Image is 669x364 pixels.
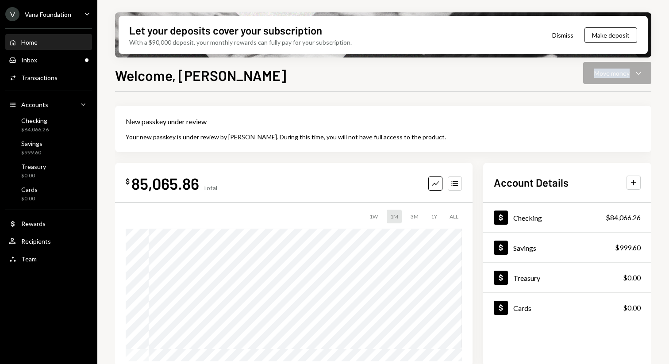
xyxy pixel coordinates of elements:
[5,114,92,135] a: Checking$84,066.26
[5,215,92,231] a: Rewards
[387,210,402,223] div: 1M
[606,212,641,223] div: $84,066.26
[21,126,49,134] div: $84,066.26
[21,195,38,203] div: $0.00
[5,7,19,21] div: V
[131,173,199,193] div: 85,065.86
[21,74,58,81] div: Transactions
[483,293,651,322] a: Cards$0.00
[407,210,422,223] div: 3M
[623,303,641,313] div: $0.00
[115,66,286,84] h1: Welcome, [PERSON_NAME]
[483,233,651,262] a: Savings$999.60
[21,38,38,46] div: Home
[5,233,92,249] a: Recipients
[21,117,49,124] div: Checking
[21,186,38,193] div: Cards
[21,163,46,170] div: Treasury
[541,25,584,46] button: Dismiss
[5,137,92,158] a: Savings$999.60
[494,175,569,190] h2: Account Details
[129,23,322,38] div: Let your deposits cover your subscription
[21,149,42,157] div: $999.60
[5,69,92,85] a: Transactions
[513,244,536,252] div: Savings
[5,96,92,112] a: Accounts
[21,56,37,64] div: Inbox
[483,203,651,232] a: Checking$84,066.26
[5,52,92,68] a: Inbox
[427,210,441,223] div: 1Y
[366,210,381,223] div: 1W
[584,27,637,43] button: Make deposit
[21,238,51,245] div: Recipients
[21,255,37,263] div: Team
[513,274,540,282] div: Treasury
[5,160,92,181] a: Treasury$0.00
[126,177,130,186] div: $
[615,242,641,253] div: $999.60
[5,251,92,267] a: Team
[21,220,46,227] div: Rewards
[623,272,641,283] div: $0.00
[5,183,92,204] a: Cards$0.00
[21,140,42,147] div: Savings
[21,172,46,180] div: $0.00
[513,214,542,222] div: Checking
[126,132,641,142] div: Your new passkey is under review by [PERSON_NAME]. During this time, you will not have full acces...
[21,101,48,108] div: Accounts
[513,304,531,312] div: Cards
[5,34,92,50] a: Home
[446,210,462,223] div: ALL
[126,116,641,127] div: New passkey under review
[203,184,217,192] div: Total
[129,38,352,47] div: With a $90,000 deposit, your monthly rewards can fully pay for your subscription.
[25,11,71,18] div: Vana Foundation
[483,263,651,292] a: Treasury$0.00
